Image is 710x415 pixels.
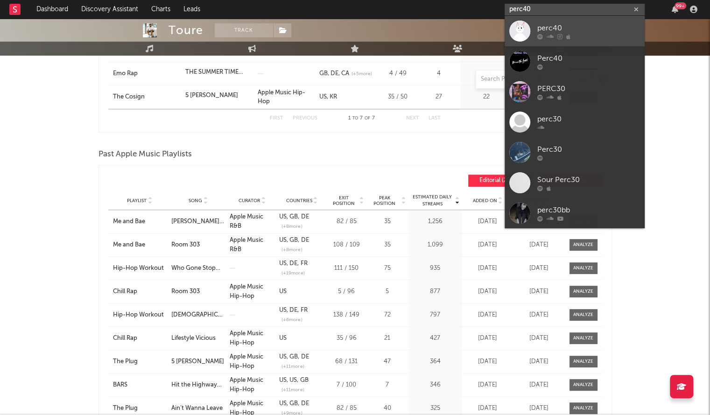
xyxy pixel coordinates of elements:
[675,2,686,9] div: 99 +
[329,334,364,343] div: 35 / 96
[329,240,364,250] div: 108 / 109
[281,246,302,253] span: (+ 8 more)
[279,377,287,383] a: US
[287,377,297,383] a: US
[297,377,308,383] a: GB
[171,310,225,320] a: [DEMOGRAPHIC_DATA]
[293,116,317,121] button: Previous
[516,240,562,250] div: [DATE]
[329,195,359,206] span: Exit Position
[189,198,202,204] span: Song
[258,90,305,105] a: Apple Music Hip-Hop
[329,287,364,296] div: 5 / 96
[380,69,415,78] div: 4 / 49
[464,380,511,390] div: [DATE]
[369,404,406,413] div: 40
[505,77,645,107] a: PERC30
[287,307,297,313] a: DE
[329,404,364,413] div: 82 / 85
[319,94,326,100] a: US
[113,334,167,343] a: Chill Rap
[230,214,263,229] a: Apple Music R&B
[365,116,370,120] span: of
[298,354,309,360] a: DE
[171,380,225,390] div: Hit the Highway (feat. Freeway)
[464,264,511,273] div: [DATE]
[171,287,225,296] a: Room 303
[113,310,167,320] div: Hip-Hop Workout
[230,331,263,346] a: Apple Music Hip-Hop
[329,310,364,320] div: 138 / 149
[281,387,304,394] span: (+ 11 more)
[462,92,511,102] div: 22
[230,284,263,299] a: Apple Music Hip-Hop
[505,107,645,137] a: perc30
[537,53,640,64] div: Perc40
[113,404,167,413] a: The Plug
[464,287,511,296] div: [DATE]
[297,307,307,313] a: FR
[171,217,225,226] a: [PERSON_NAME] & [PERSON_NAME]
[185,68,253,77] div: THE SUMMER TIME (feat. [PERSON_NAME] Shimmy)
[505,16,645,46] a: perc40
[230,377,263,393] strong: Apple Music Hip-Hop
[516,287,562,296] div: [DATE]
[516,310,562,320] div: [DATE]
[171,264,225,273] a: Who Gone Stop Me? (feat. [PERSON_NAME])
[113,380,167,390] a: BARS
[113,69,181,78] a: Emo Rap
[411,380,460,390] div: 346
[281,223,302,230] span: (+ 8 more)
[516,334,562,343] div: [DATE]
[113,240,167,250] div: Me and Bae
[287,214,298,220] a: GB
[537,174,640,185] div: Sour Perc30
[420,69,457,78] div: 4
[297,260,307,267] a: FR
[171,404,225,413] a: Ain’t Wanna Leave
[369,264,406,273] div: 75
[113,92,181,102] a: The Cosign
[380,92,415,102] div: 35 / 50
[298,237,309,243] a: DE
[537,144,640,155] div: Perc30
[171,357,225,366] a: 5 [PERSON_NAME]
[171,334,225,343] a: Lifestyle Vicious
[281,317,302,324] span: (+ 6 more)
[369,334,406,343] div: 21
[351,70,372,77] span: (+ 5 more)
[411,357,460,366] div: 364
[429,116,441,121] button: Last
[369,380,406,390] div: 7
[326,94,337,100] a: KR
[411,194,454,208] span: Estimated Daily Streams
[516,404,562,413] div: [DATE]
[113,287,167,296] a: Chill Rap
[185,91,238,100] div: 5 [PERSON_NAME]
[464,404,511,413] div: [DATE]
[336,113,387,124] div: 1 7 7
[287,260,297,267] a: DE
[464,240,511,250] div: [DATE]
[230,354,263,369] a: Apple Music Hip-Hop
[279,237,287,243] a: US
[113,264,167,273] a: Hip-Hop Workout
[113,357,167,366] div: The Plug
[411,240,460,250] div: 1,099
[329,380,364,390] div: 7 / 100
[298,401,309,407] a: DE
[476,70,592,89] input: Search Playlists/Charts
[113,217,167,226] a: Me and Bae
[411,404,460,413] div: 325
